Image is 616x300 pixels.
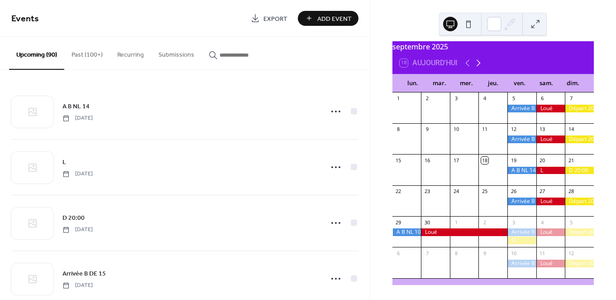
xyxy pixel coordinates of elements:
div: 14 [568,126,574,133]
div: 7 [424,250,430,256]
div: ven. [506,74,533,92]
span: L [62,158,66,167]
div: 29 [395,219,402,226]
button: Submissions [151,37,201,69]
div: septembre 2025 [392,41,594,52]
div: Arrivée B DE 15 [507,260,536,267]
div: 23 [424,188,430,195]
div: D 20:00 [565,167,594,174]
div: 6 [395,250,402,256]
a: Arrivée B DE 15 [62,268,106,279]
div: 11 [539,250,546,256]
div: Loué [536,260,565,267]
div: 9 [481,250,488,256]
button: Past (100+) [64,37,110,69]
div: dim. [560,74,587,92]
div: L [536,167,565,174]
div: Arrivée B Nl 15 [507,105,536,112]
div: 12 [510,126,517,133]
div: 28 [568,188,574,195]
div: 22 [395,188,402,195]
div: 10 [453,126,459,133]
span: [DATE] [62,226,93,234]
div: 4 [539,219,546,226]
div: 21 [568,157,574,164]
div: Loué [536,198,565,205]
div: A B NL 14 [507,167,536,174]
div: 4 [481,95,488,102]
span: A B NL 14 [62,102,90,111]
div: jeu. [480,74,506,92]
div: Arrivée B DE 15 [507,198,536,205]
span: [DATE] [62,170,93,178]
a: D 20:00 [62,213,85,223]
div: 2 [424,95,430,102]
div: 9 [424,126,430,133]
div: Loué [421,228,507,236]
div: Arrivée B DE 13 [507,135,536,143]
div: 5 [510,95,517,102]
div: Arrivée B NL 12 [507,228,536,236]
div: 5 [568,219,574,226]
div: Départ 20:00 [565,198,594,205]
div: 16 [424,157,430,164]
div: 6 [539,95,546,102]
div: 10 [510,250,517,256]
div: sam. [533,74,560,92]
div: 18 [481,157,488,164]
div: Départ 20:00 [565,260,594,267]
button: Recurring [110,37,151,69]
div: Loué [536,105,565,112]
a: A B NL 14 [62,101,90,111]
div: 12 [568,250,574,256]
div: D [507,237,536,244]
a: L [62,157,66,167]
div: Départ 20:00 [565,135,594,143]
div: 27 [539,188,546,195]
button: Add Event [298,11,358,26]
div: 8 [395,126,402,133]
div: 20 [539,157,546,164]
div: mar. [426,74,453,92]
div: 30 [424,219,430,226]
div: 3 [453,95,459,102]
span: [DATE] [62,114,93,122]
div: 3 [510,219,517,226]
div: Départ 20:00 [565,228,594,236]
div: 2 [481,219,488,226]
div: Départ 20:00 [565,105,594,112]
span: Events [11,10,39,28]
div: 25 [481,188,488,195]
div: 19 [510,157,517,164]
span: Export [263,14,287,24]
div: 24 [453,188,459,195]
div: 8 [453,250,459,256]
div: 11 [481,126,488,133]
div: lun. [400,74,426,92]
button: Upcoming (90) [9,37,64,70]
div: 15 [395,157,402,164]
span: Arrivée B DE 15 [62,269,106,279]
div: Loué [536,228,565,236]
span: [DATE] [62,281,93,290]
div: 1 [453,219,459,226]
div: mer. [453,74,480,92]
div: 13 [539,126,546,133]
span: Add Event [317,14,352,24]
div: A B NL 10 [392,228,421,236]
div: 7 [568,95,574,102]
div: 1 [395,95,402,102]
span: D 20:00 [62,213,85,223]
div: Loué [536,135,565,143]
a: Export [244,11,294,26]
div: 26 [510,188,517,195]
div: 17 [453,157,459,164]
